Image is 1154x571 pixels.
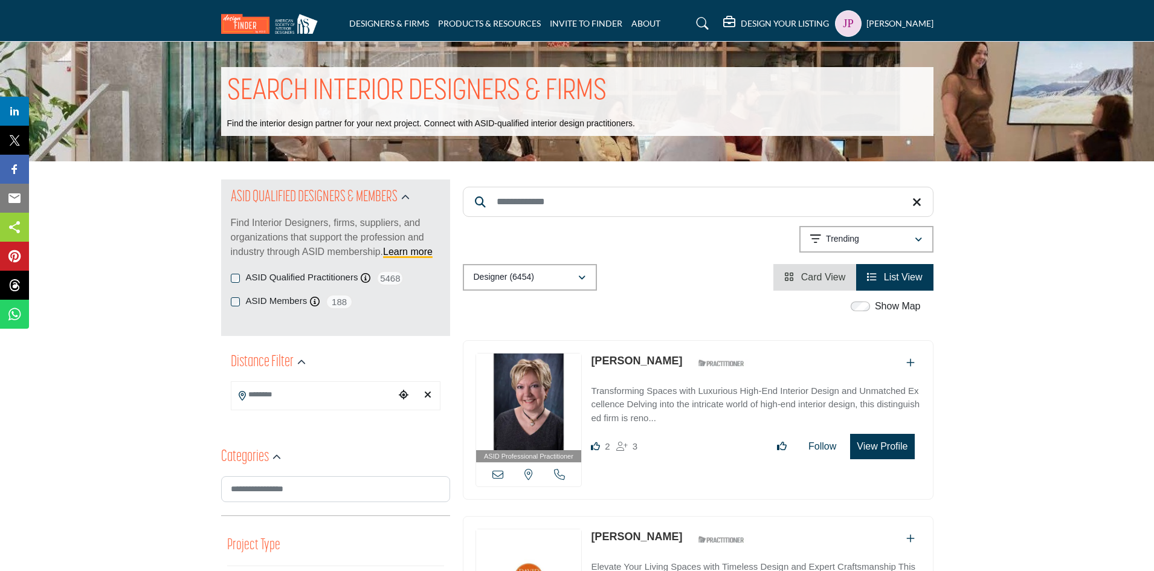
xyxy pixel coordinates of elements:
img: ASID Qualified Practitioners Badge Icon [694,356,748,371]
h1: SEARCH INTERIOR DESIGNERS & FIRMS [227,73,607,111]
label: ASID Qualified Practitioners [246,271,358,285]
span: 2 [605,441,610,451]
a: View List [867,272,922,282]
button: View Profile [850,434,914,459]
h5: [PERSON_NAME] [866,18,933,30]
span: 188 [326,294,353,309]
a: ABOUT [631,18,660,28]
button: Designer (6454) [463,264,597,291]
button: Follow [801,434,844,459]
p: Designer (6454) [474,271,534,283]
img: ASID Qualified Practitioners Badge Icon [694,532,748,547]
input: ASID Members checkbox [231,297,240,306]
span: Card View [801,272,846,282]
input: Search Keyword [463,187,933,217]
span: List View [884,272,923,282]
img: Eloise Kubli [476,353,582,450]
a: View Card [784,272,845,282]
input: Search Location [231,383,395,407]
a: Transforming Spaces with Luxurious High-End Interior Design and Unmatched Excellence Delving into... [591,377,920,425]
img: Site Logo [221,14,324,34]
p: Michael Crull [591,529,682,545]
a: Search [685,14,717,33]
a: [PERSON_NAME] [591,355,682,367]
input: Search Category [221,476,450,502]
h2: Categories [221,447,269,468]
input: ASID Qualified Practitioners checkbox [231,274,240,283]
div: Clear search location [419,382,437,408]
h2: Distance Filter [231,352,294,373]
label: Show Map [875,299,921,314]
div: Followers [616,439,637,454]
p: Find Interior Designers, firms, suppliers, and organizations that support the profession and indu... [231,216,440,259]
div: DESIGN YOUR LISTING [723,16,829,31]
a: INVITE TO FINDER [550,18,622,28]
div: Choose your current location [395,382,413,408]
span: 3 [633,441,637,451]
button: Trending [799,226,933,253]
a: Add To List [906,358,915,368]
button: Project Type [227,534,280,557]
button: Show hide supplier dropdown [835,10,862,37]
a: [PERSON_NAME] [591,531,682,543]
li: Card View [773,264,856,291]
a: Add To List [906,534,915,544]
h2: ASID QUALIFIED DESIGNERS & MEMBERS [231,187,398,208]
label: ASID Members [246,294,308,308]
a: ASID Professional Practitioner [476,353,582,463]
li: List View [856,264,933,291]
p: Find the interior design partner for your next project. Connect with ASID-qualified interior desi... [227,118,635,130]
p: Transforming Spaces with Luxurious High-End Interior Design and Unmatched Excellence Delving into... [591,384,920,425]
button: Like listing [769,434,795,459]
p: Eloise Kubli [591,353,682,369]
span: 5468 [376,271,404,286]
p: Trending [826,233,859,245]
a: DESIGNERS & FIRMS [349,18,429,28]
a: PRODUCTS & RESOURCES [438,18,541,28]
a: Learn more [383,247,433,257]
span: ASID Professional Practitioner [484,451,573,462]
i: Likes [591,442,600,451]
h5: DESIGN YOUR LISTING [741,18,829,29]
